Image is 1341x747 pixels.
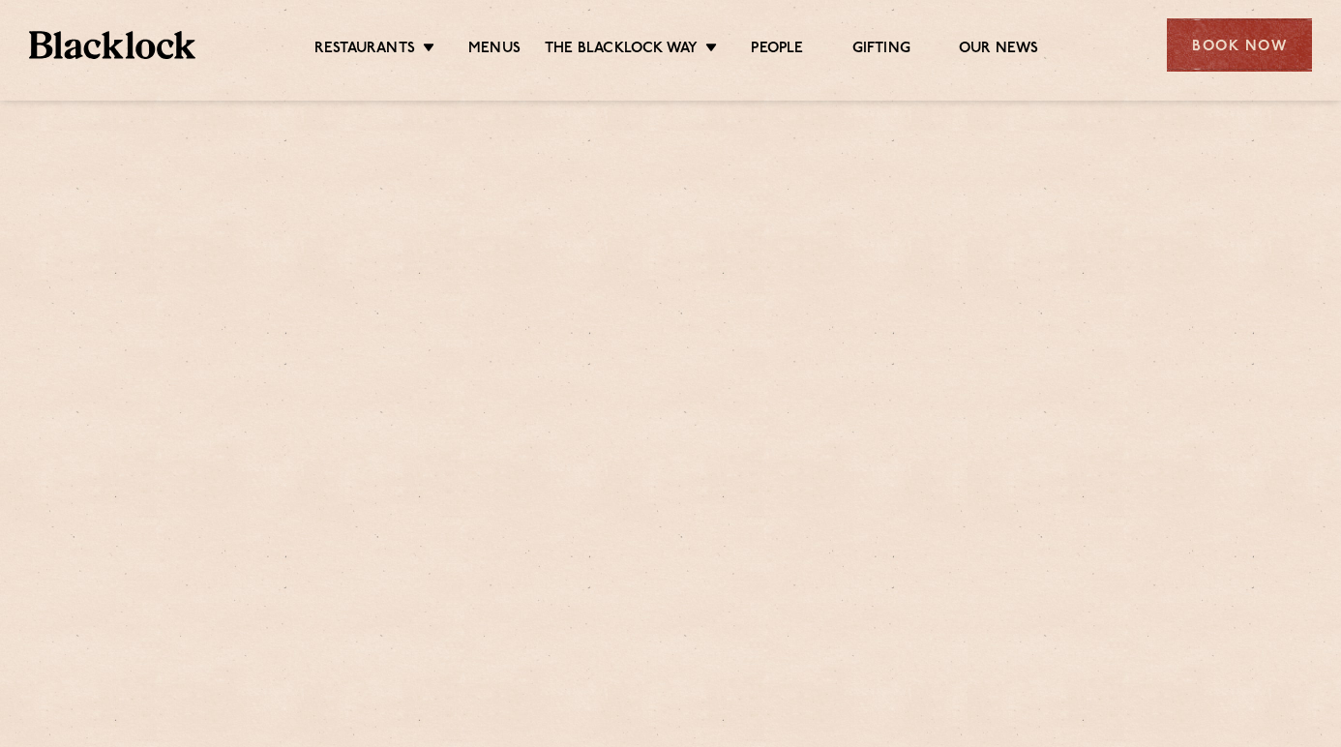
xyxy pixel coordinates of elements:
a: People [751,40,803,61]
img: BL_Textured_Logo-footer-cropped.svg [29,31,195,59]
a: Restaurants [314,40,415,61]
a: Menus [468,40,521,61]
a: Our News [959,40,1039,61]
a: Gifting [852,40,910,61]
a: The Blacklock Way [545,40,698,61]
div: Book Now [1167,18,1312,72]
